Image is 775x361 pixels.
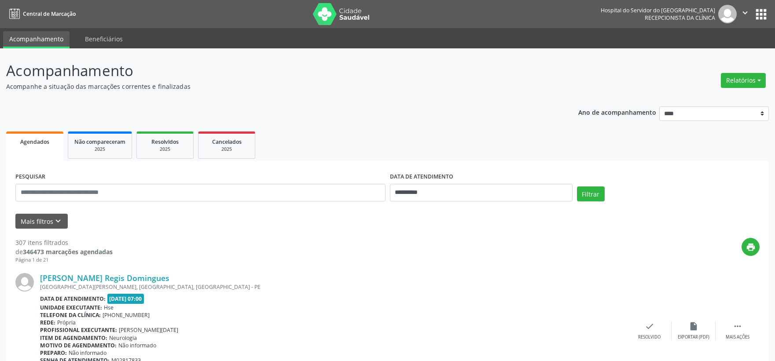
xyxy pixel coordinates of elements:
div: 2025 [74,146,125,153]
button: apps [753,7,769,22]
button: Filtrar [577,186,605,201]
span: Cancelados [212,138,242,146]
i:  [740,8,750,18]
div: de [15,247,113,256]
span: Hse [104,304,114,311]
p: Acompanhamento [6,60,540,82]
i: check [645,321,654,331]
div: Mais ações [726,334,749,340]
a: Beneficiários [79,31,129,47]
i: keyboard_arrow_down [53,216,63,226]
div: [GEOGRAPHIC_DATA][PERSON_NAME], [GEOGRAPHIC_DATA], [GEOGRAPHIC_DATA] - PE [40,283,628,291]
img: img [718,5,737,23]
img: img [15,273,34,292]
div: 2025 [205,146,249,153]
span: Não informado [118,342,156,349]
b: Telefone da clínica: [40,311,101,319]
b: Rede: [40,319,55,326]
div: 307 itens filtrados [15,238,113,247]
span: [PERSON_NAME][DATE] [119,326,178,334]
button: print [742,238,760,256]
span: Central de Marcação [23,10,76,18]
span: Agendados [20,138,49,146]
p: Ano de acompanhamento [578,106,656,117]
span: [DATE] 07:00 [107,294,144,304]
span: Neurologia [109,334,137,342]
b: Profissional executante: [40,326,117,334]
b: Unidade executante: [40,304,102,311]
i: insert_drive_file [689,321,698,331]
span: [PHONE_NUMBER] [103,311,150,319]
span: Resolvidos [151,138,179,146]
a: [PERSON_NAME] Regis Domingues [40,273,169,283]
span: Não informado [69,349,107,357]
div: 2025 [143,146,187,153]
button:  [737,5,753,23]
span: Recepcionista da clínica [645,14,715,22]
strong: 346473 marcações agendadas [23,248,113,256]
div: Hospital do Servidor do [GEOGRAPHIC_DATA] [601,7,715,14]
label: DATA DE ATENDIMENTO [390,170,453,184]
button: Relatórios [721,73,766,88]
b: Motivo de agendamento: [40,342,117,349]
i: print [746,242,756,252]
span: Própria [57,319,76,326]
div: Página 1 de 21 [15,256,113,264]
a: Central de Marcação [6,7,76,21]
button: Mais filtroskeyboard_arrow_down [15,214,68,229]
b: Preparo: [40,349,67,357]
span: Não compareceram [74,138,125,146]
p: Acompanhe a situação das marcações correntes e finalizadas [6,82,540,91]
b: Data de atendimento: [40,295,106,303]
i:  [733,321,742,331]
div: Resolvido [638,334,661,340]
div: Exportar (PDF) [678,334,709,340]
b: Item de agendamento: [40,334,107,342]
a: Acompanhamento [3,31,70,48]
label: PESQUISAR [15,170,45,184]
